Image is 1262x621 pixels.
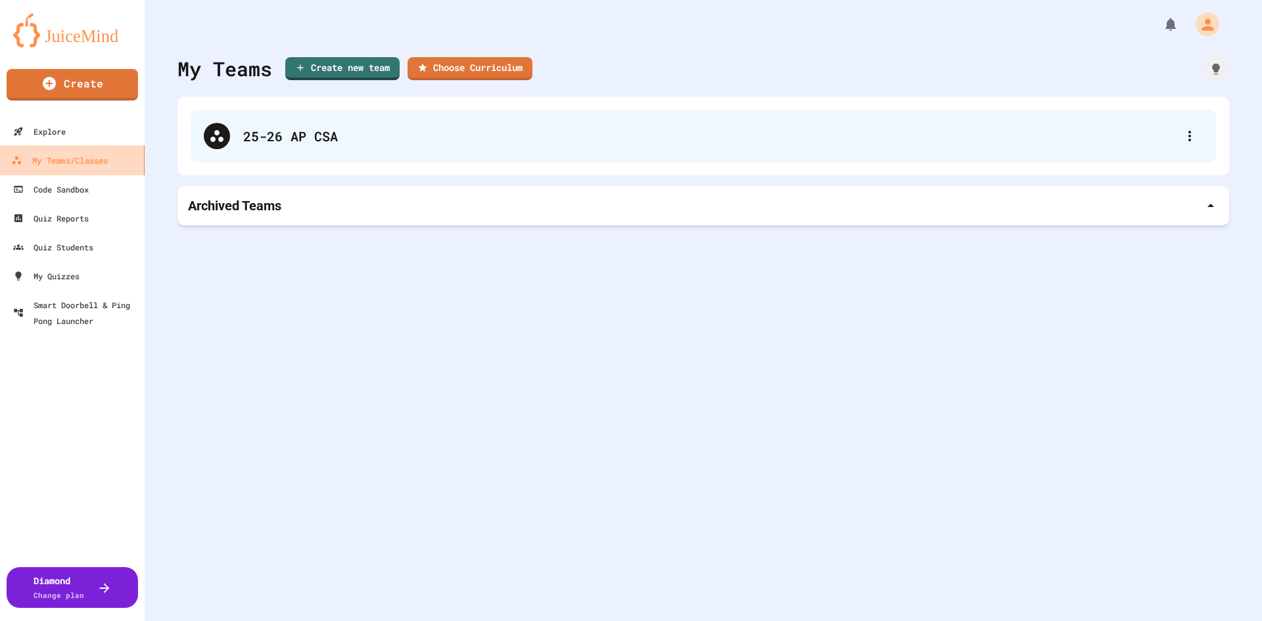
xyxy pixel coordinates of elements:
[13,13,131,47] img: logo-orange.svg
[13,124,66,139] div: Explore
[13,297,139,329] div: Smart Doorbell & Ping Pong Launcher
[13,181,89,197] div: Code Sandbox
[13,210,89,226] div: Quiz Reports
[7,69,138,101] a: Create
[34,590,84,600] span: Change plan
[34,574,84,601] div: Diamond
[1138,13,1182,35] div: My Notifications
[191,110,1216,162] div: 25-26 AP CSA
[13,268,80,284] div: My Quizzes
[1203,56,1229,82] div: How it works
[1182,9,1223,39] div: My Account
[13,239,93,255] div: Quiz Students
[177,54,272,83] div: My Teams
[7,567,138,608] button: DiamondChange plan
[285,57,400,80] a: Create new team
[188,196,281,215] p: Archived Teams
[408,57,532,80] a: Choose Curriculum
[11,152,108,169] div: My Teams/Classes
[243,126,1177,146] div: 25-26 AP CSA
